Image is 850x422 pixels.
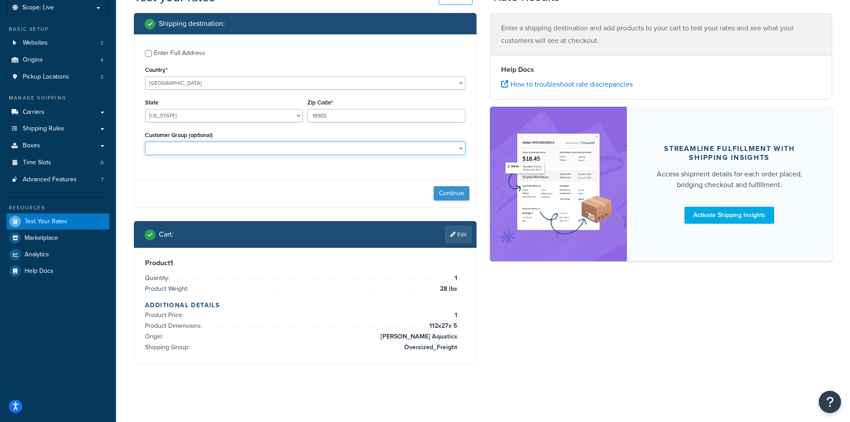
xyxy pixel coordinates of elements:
[7,121,109,137] a: Shipping Rules
[7,171,109,188] a: Advanced Features7
[378,331,457,342] span: [PERSON_NAME] Aquatics
[501,22,821,47] p: Enter a shipping destination and add products to your cart to test your rates and see what your c...
[145,259,465,267] h3: Product 1
[648,144,811,162] div: Streamline Fulfillment with Shipping Insights
[7,52,109,68] a: Origins4
[25,218,67,226] span: Test Your Rates
[427,321,457,331] span: 112 x 27 x 5
[145,132,213,138] label: Customer Group (optional)
[159,20,225,28] h2: Shipping destination :
[23,176,77,184] span: Advanced Features
[7,104,109,121] a: Carriers
[402,342,457,353] span: Oversized_Freight
[7,35,109,51] a: Websites2
[23,125,64,133] span: Shipping Rules
[7,25,109,33] div: Basic Setup
[100,73,104,81] span: 2
[145,273,172,283] span: Quantity:
[22,4,54,12] span: Scope: Live
[23,73,69,81] span: Pickup Locations
[445,226,472,243] a: Edit
[145,99,158,106] label: State
[7,263,109,279] a: Help Docs
[7,155,109,171] a: Time Slots0
[145,321,204,330] span: Product Dimensions:
[145,343,192,352] span: Shipping Group:
[23,142,40,150] span: Boxes
[7,94,109,102] div: Manage Shipping
[7,247,109,263] a: Analytics
[25,267,54,275] span: Help Docs
[7,171,109,188] li: Advanced Features
[145,332,166,341] span: Origin:
[7,204,109,212] div: Resources
[100,39,104,47] span: 2
[501,79,633,89] a: How to troubleshoot rate discrepancies
[7,155,109,171] li: Time Slots
[23,109,45,116] span: Carriers
[145,67,167,73] label: Country*
[7,52,109,68] li: Origins
[452,310,457,321] span: 1
[145,50,152,57] input: Enter Full Address
[23,39,48,47] span: Websites
[819,391,841,413] button: Open Resource Center
[25,234,58,242] span: Marketplace
[100,159,104,167] span: 0
[434,186,469,201] button: Continue
[145,310,186,320] span: Product Price:
[145,284,191,293] span: Product Weight:
[307,99,333,106] label: Zip Code*
[684,207,774,224] a: Activate Shipping Insights
[25,251,49,259] span: Analytics
[159,230,174,238] h2: Cart :
[7,35,109,51] li: Websites
[648,169,811,190] div: Access shipment details for each order placed, bridging checkout and fulfillment.
[145,301,465,310] h4: Additional Details
[7,69,109,85] li: Pickup Locations
[100,56,104,64] span: 4
[452,273,457,284] span: 1
[154,47,205,59] div: Enter Full Address
[438,284,457,294] span: 28 lbs
[23,56,43,64] span: Origins
[503,120,614,248] img: feature-image-si-e24932ea9b9fcd0ff835db86be1ff8d589347e8876e1638d903ea230a36726be.png
[7,213,109,230] a: Test Your Rates
[501,64,821,75] h4: Help Docs
[7,69,109,85] a: Pickup Locations2
[7,230,109,246] a: Marketplace
[101,176,104,184] span: 7
[7,138,109,154] a: Boxes
[23,159,51,167] span: Time Slots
